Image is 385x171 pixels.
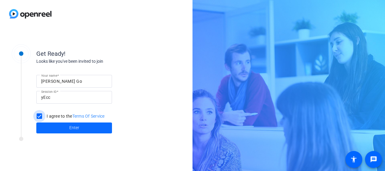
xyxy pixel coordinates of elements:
[72,114,105,119] a: Terms Of Service
[69,125,79,131] span: Enter
[350,156,357,163] mat-icon: accessibility
[45,113,105,119] label: I agree to the
[36,122,112,133] button: Enter
[41,74,57,77] mat-label: Your name
[36,49,157,58] div: Get Ready!
[36,58,157,65] div: Looks like you've been invited to join
[41,90,57,93] mat-label: Session ID
[370,156,377,163] mat-icon: message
